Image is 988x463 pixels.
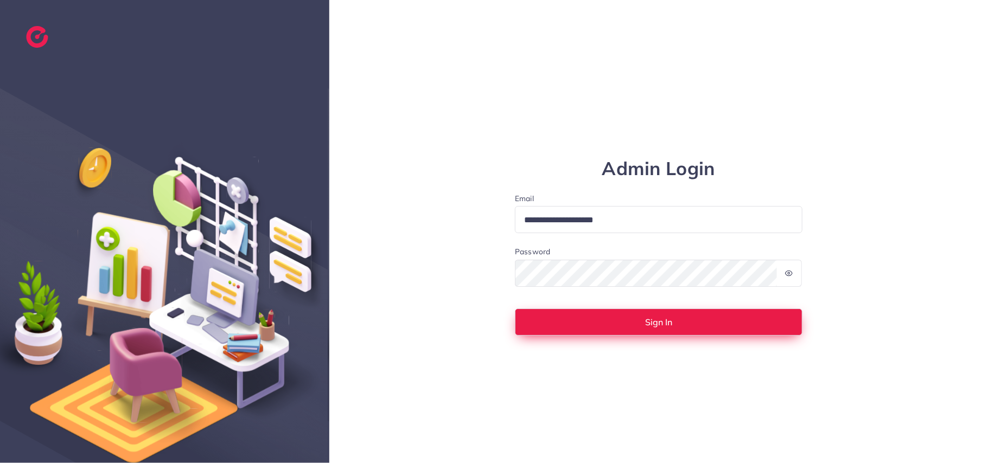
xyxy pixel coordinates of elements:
[645,318,672,326] span: Sign In
[26,26,48,48] img: logo
[515,193,802,204] label: Email
[515,158,802,180] h1: Admin Login
[515,246,550,257] label: Password
[515,308,802,336] button: Sign In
